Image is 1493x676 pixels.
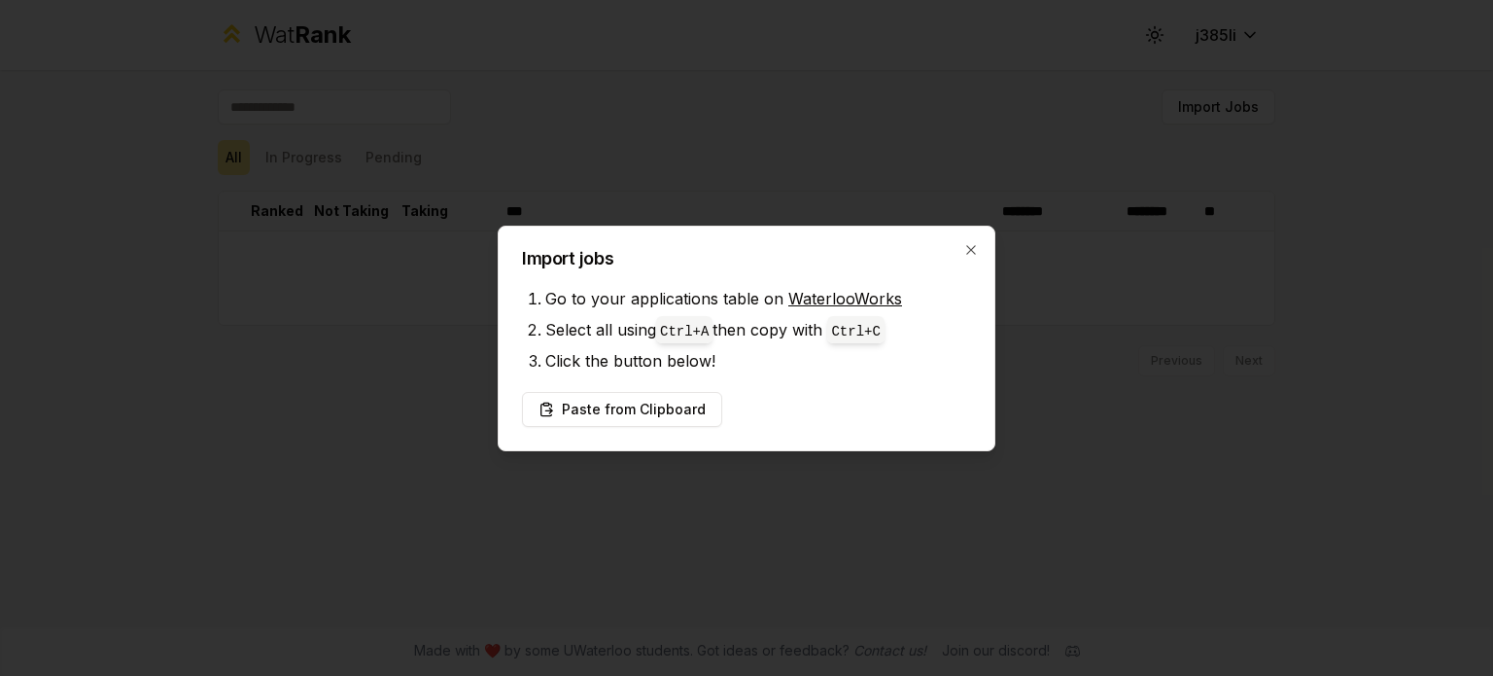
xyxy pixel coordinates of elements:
li: Click the button below! [545,345,971,376]
li: Select all using then copy with [545,314,971,345]
code: Ctrl+ C [831,324,880,339]
li: Go to your applications table on [545,283,971,314]
h2: Import jobs [522,250,971,267]
code: Ctrl+ A [660,324,709,339]
a: WaterlooWorks [788,289,902,308]
button: Paste from Clipboard [522,392,722,427]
